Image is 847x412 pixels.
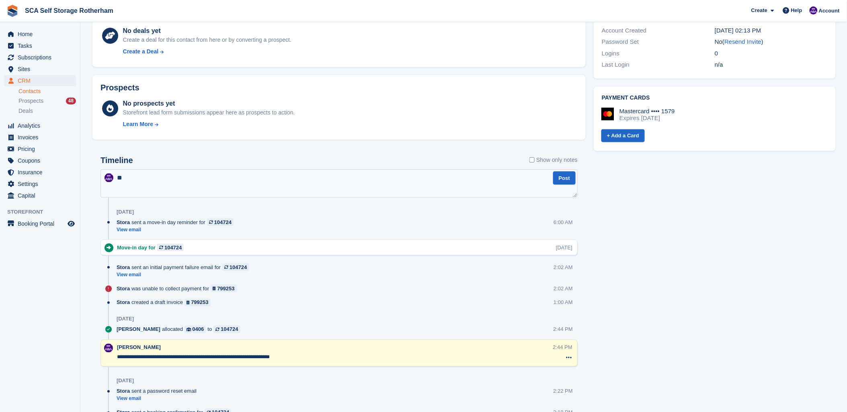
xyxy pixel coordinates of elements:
a: 0406 [185,326,206,333]
span: Settings [18,178,66,190]
div: 2:44 PM [553,344,572,351]
div: Password Set [602,37,715,47]
div: Account Created [602,26,715,35]
div: Last Login [602,60,715,69]
img: Kelly Neesham [104,344,113,353]
span: Booking Portal [18,218,66,229]
a: menu [4,75,76,86]
a: View email [117,226,238,233]
div: 48 [66,98,76,104]
h2: Payment cards [602,95,828,101]
span: Prospects [18,97,43,105]
div: [DATE] [556,244,572,251]
div: [DATE] [117,316,134,322]
div: 799253 [217,285,234,292]
span: ( ) [722,38,763,45]
a: 104724 [213,326,240,333]
a: 104724 [222,263,249,271]
a: menu [4,52,76,63]
a: 799253 [185,299,211,306]
a: View email [117,396,201,402]
span: Coupons [18,155,66,166]
div: Logins [602,49,715,58]
div: Mastercard •••• 1579 [619,108,675,115]
a: 104724 [157,244,184,251]
a: Preview store [66,219,76,228]
a: Create a Deal [123,47,291,56]
div: [DATE] [117,378,134,384]
span: Stora [117,388,130,395]
a: menu [4,190,76,201]
a: Resend Invite [724,38,761,45]
span: Stora [117,218,130,226]
div: 104724 [164,244,182,251]
span: Stora [117,299,130,306]
a: View email [117,271,253,278]
a: Prospects 48 [18,97,76,105]
div: Create a Deal [123,47,159,56]
img: Kelly Neesham [105,173,113,182]
div: Expires [DATE] [619,114,675,122]
span: Account [819,7,840,15]
h2: Prospects [100,83,139,92]
div: No prospects yet [123,99,295,108]
div: 104724 [214,218,232,226]
span: Capital [18,190,66,201]
span: Subscriptions [18,52,66,63]
a: 104724 [207,218,234,226]
div: sent a password reset email [117,388,201,395]
a: menu [4,143,76,155]
div: 0 [715,49,828,58]
input: Show only notes [529,156,535,164]
div: 104724 [221,326,238,333]
span: Invoices [18,132,66,143]
div: [DATE] [117,209,134,215]
div: No [715,37,828,47]
div: created a draft invoice [117,299,215,306]
div: n/a [715,60,828,69]
div: 799253 [191,299,208,306]
a: Deals [18,107,76,115]
div: 2:44 PM [554,326,573,333]
div: Learn More [123,120,153,128]
div: Storefront lead form submissions appear here as prospects to action. [123,108,295,117]
div: [DATE] 02:13 PM [715,26,828,35]
span: Analytics [18,120,66,131]
a: SCA Self Storage Rotherham [22,4,117,17]
a: + Add a Card [601,129,645,143]
span: Stora [117,285,130,292]
span: Deals [18,107,33,115]
span: Sites [18,63,66,75]
div: Create a deal for this contact from here or by converting a prospect. [123,36,291,44]
a: menu [4,63,76,75]
span: [PERSON_NAME] [117,326,160,333]
img: Kelly Neesham [810,6,818,14]
a: Learn More [123,120,295,128]
span: Help [791,6,802,14]
span: Pricing [18,143,66,155]
span: Home [18,29,66,40]
a: menu [4,132,76,143]
a: 799253 [211,285,237,292]
a: Contacts [18,88,76,95]
a: menu [4,120,76,131]
span: CRM [18,75,66,86]
div: was unable to collect payment for [117,285,241,292]
div: 2:02 AM [554,285,573,292]
button: Post [553,171,576,185]
a: menu [4,218,76,229]
label: Show only notes [529,156,578,164]
span: Insurance [18,167,66,178]
a: menu [4,155,76,166]
div: allocated to [117,326,244,333]
img: Mastercard Logo [601,108,614,120]
span: Tasks [18,40,66,51]
span: Stora [117,263,130,271]
h2: Timeline [100,156,133,165]
div: Move-in day for [117,244,188,251]
div: 2:02 AM [554,263,573,271]
img: stora-icon-8386f47178a22dfd0bd8f6a31ec36ba5ce8667c1dd55bd0f319d3a0aa187defe.svg [6,5,18,17]
div: 1:00 AM [554,299,573,306]
div: 104724 [230,263,247,271]
span: Create [751,6,767,14]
